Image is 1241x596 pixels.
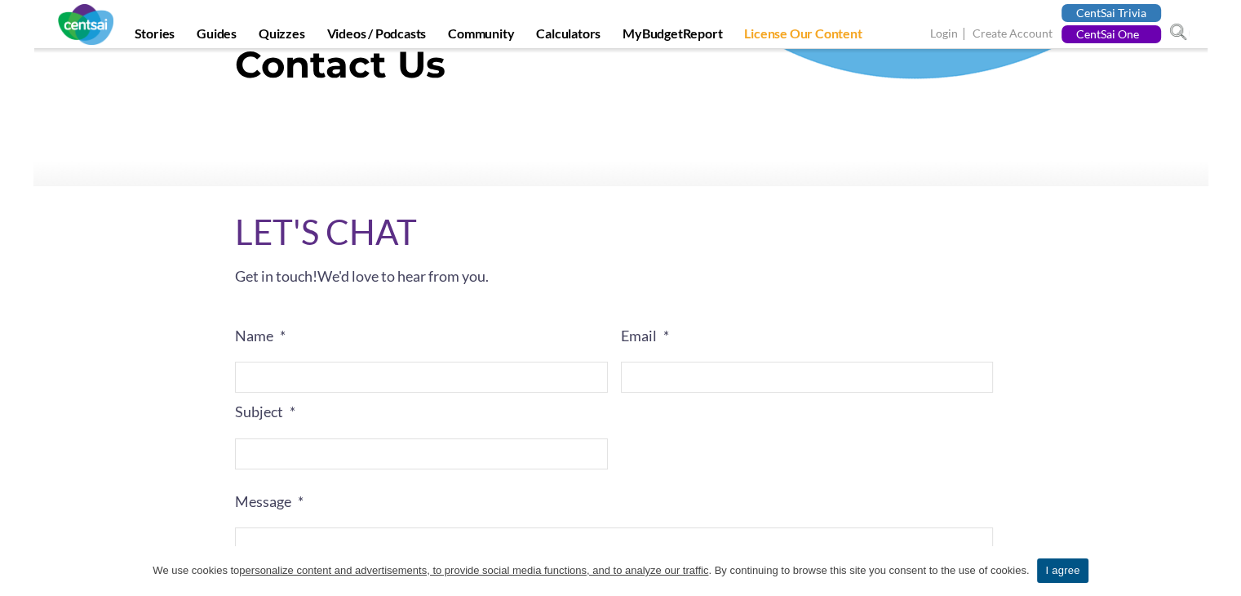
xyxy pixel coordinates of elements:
label: Subject [235,403,608,421]
img: CentSai [58,4,113,45]
a: Create Account [973,26,1053,43]
a: Login [930,26,958,43]
a: CentSai Trivia [1061,4,1161,22]
span: | [960,24,970,43]
a: Guides [187,25,246,48]
span: We'd love to hear from you. [317,267,489,285]
a: Videos / Podcasts [317,25,437,48]
p: Get in touch! [235,261,1006,291]
a: Stories [125,25,185,48]
span: We use cookies to . By continuing to browse this site you consent to the use of cookies. [153,563,1029,579]
a: CentSai One [1061,25,1161,43]
h1: Contact Us [235,42,1006,95]
a: License Our Content [734,25,871,48]
h2: LET'S CHAT [235,211,1006,253]
label: Message [235,492,993,511]
a: I agree [1212,563,1229,579]
a: I agree [1037,558,1088,583]
u: personalize content and advertisements, to provide social media functions, and to analyze our tra... [239,564,708,576]
a: MyBudgetReport [613,25,732,48]
a: Community [438,25,524,48]
label: Name [235,327,608,345]
a: Calculators [526,25,610,48]
label: Email [621,327,994,345]
a: Quizzes [249,25,315,48]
